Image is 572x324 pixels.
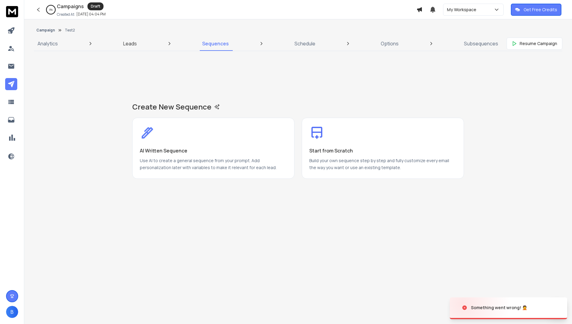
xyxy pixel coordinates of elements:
button: B [6,306,18,318]
h3: Start from Scratch [309,148,353,154]
p: Build your own sequence step by step and fully customize every email the way you want or use an e... [309,157,456,171]
p: Test2 [65,28,75,33]
p: Use AI to create a general sequence from your prompt. Add personalization later with variables to... [140,157,287,171]
p: Subsequences [464,40,498,47]
h1: Campaigns [57,3,84,10]
a: Subsequences [460,36,502,51]
button: AI Written SequenceUse AI to create a general sequence from your prompt. Add personalization late... [132,118,294,179]
button: Campaign [36,28,55,33]
p: Sequences [202,40,229,47]
p: [DATE] 04:04 PM [76,12,106,17]
p: Schedule [294,40,315,47]
a: Leads [120,36,140,51]
div: Draft [87,2,104,10]
p: Options [381,40,399,47]
a: Options [377,36,402,51]
h3: AI Written Sequence [140,148,187,154]
a: Analytics [34,36,61,51]
p: 0 % [49,8,53,11]
p: Created At: [57,12,75,17]
button: Get Free Credits [511,4,561,16]
p: Get Free Credits [524,7,557,13]
a: Sequences [199,36,232,51]
p: Leads [123,40,137,47]
h1: Create New Sequence [132,102,464,112]
p: Analytics [38,40,58,47]
a: Schedule [291,36,319,51]
button: Resume Campaign [507,38,562,50]
button: Start from ScratchBuild your own sequence step by step and fully customize every email the way yo... [302,118,464,179]
p: My Workspace [447,7,479,13]
img: image [450,291,510,324]
div: Something went wrong! 🤦 [471,305,527,311]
